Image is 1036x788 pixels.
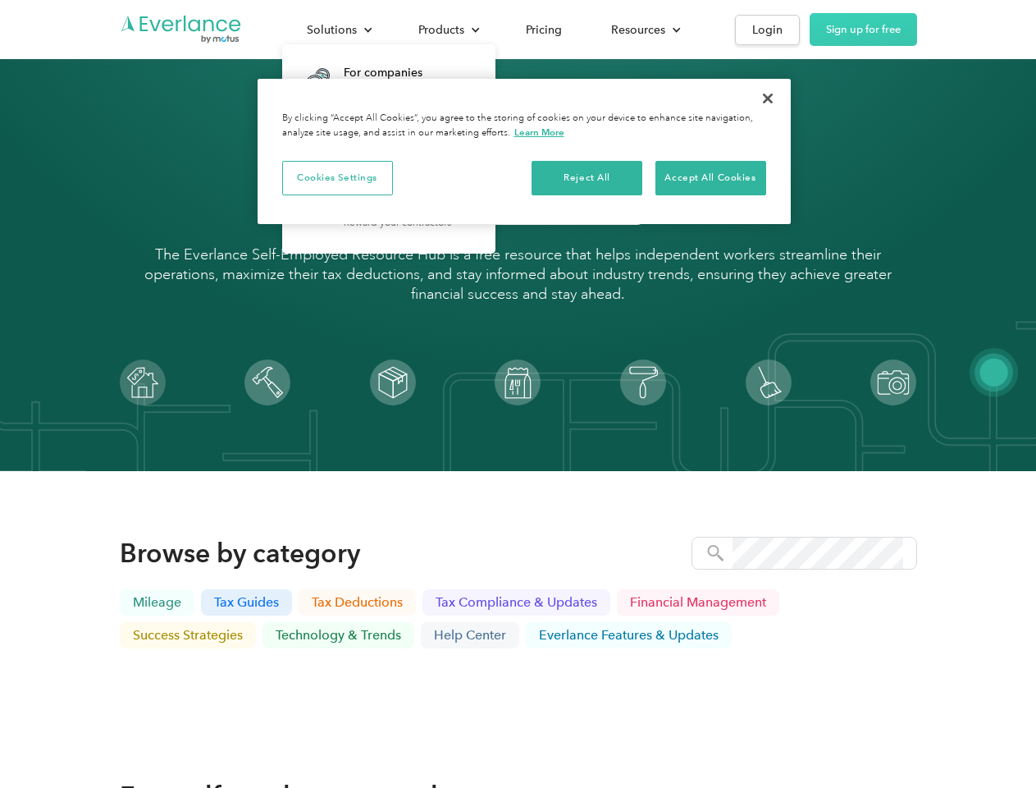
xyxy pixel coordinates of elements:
nav: Solutions [282,44,495,254]
p: Success strategies [133,629,243,642]
div: Solutions [290,16,386,44]
button: Reject All [532,161,642,195]
a: More information about your privacy, opens in a new tab [514,126,564,138]
h2: Browse by category [120,537,360,570]
button: Close [750,80,786,117]
a: Pricing [509,16,578,44]
div: Cookie banner [258,79,791,224]
a: Login [735,15,800,45]
p: Technology & trends [276,629,401,642]
p: Help center [434,629,506,642]
a: Go to homepage [120,14,243,45]
a: For companiesEasy vehicle reimbursements [290,54,482,108]
a: Tax compliance & updates [422,589,610,616]
div: Resources [611,20,665,40]
a: Technology & trends [262,622,414,648]
div: Pricing [526,20,562,40]
a: Financial management [617,589,779,616]
a: Sign up for free [810,13,917,46]
div: Products [402,16,493,44]
div: Login [752,20,783,40]
p: The Everlance Self-Employed Resource Hub is a free resource that helps independent workers stream... [120,245,917,304]
a: Help center [421,622,519,648]
button: Cookies Settings [282,161,393,195]
div: Products [418,20,464,40]
div: Privacy [258,79,791,224]
button: Accept All Cookies [655,161,766,195]
form: query [691,537,917,570]
p: Tax deductions [312,596,403,609]
p: Everlance Features & Updates [539,629,719,642]
p: Financial management [630,596,766,609]
p: Mileage [133,596,181,609]
a: Everlance Features & Updates [526,622,732,648]
a: Success strategies [120,622,256,648]
a: Tax deductions [299,589,416,616]
p: Tax compliance & updates [436,596,597,609]
div: By clicking “Accept All Cookies”, you agree to the storing of cookies on your device to enhance s... [282,112,766,140]
a: Tax guides [201,589,292,616]
p: Tax guides [214,596,279,609]
div: For companies [344,65,474,81]
div: Resources [595,16,694,44]
div: Solutions [307,20,357,40]
a: Mileage [120,589,194,616]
